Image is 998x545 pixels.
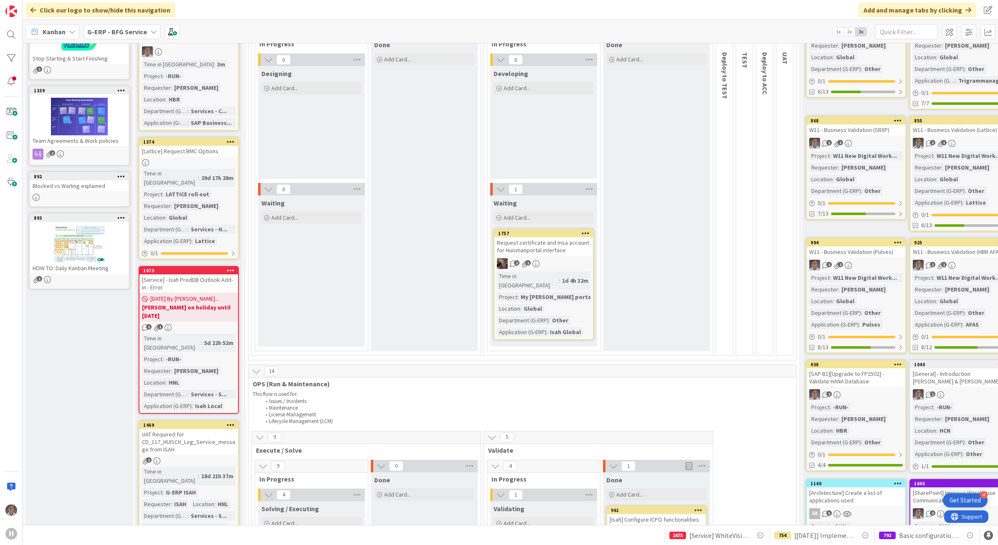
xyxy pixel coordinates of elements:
[913,198,963,207] div: Application (G-ERP)
[162,190,164,199] span: :
[862,64,883,74] div: Other
[913,138,924,149] img: PS
[943,414,991,423] div: [PERSON_NAME]
[18,1,38,11] span: Support
[139,137,239,259] a: 1374[Lattice] Request BMC OptionsTime in [GEOGRAPHIC_DATA]:29d 17h 28mProject:LATTICE roll outReq...
[838,285,839,294] span: :
[30,87,129,146] div: 1339Team Agreements & Work policies
[921,343,932,352] span: 8/12
[139,146,238,157] div: [Lattice] Request BMC Options
[187,118,189,127] span: :
[966,186,986,195] div: Other
[955,76,956,85] span: :
[165,213,167,222] span: :
[806,116,906,220] a: 868W11 - Business Validation (SRXP)PSProject:W11 New Digital Work...Requester:[PERSON_NAME]Locati...
[520,304,522,313] span: :
[271,84,298,92] span: Add Card...
[943,41,991,50] div: [PERSON_NAME]
[504,84,530,92] span: Add Card...
[167,213,189,222] div: Global
[171,83,172,92] span: :
[142,401,192,411] div: Application (G-ERP)
[826,140,832,145] span: 1
[809,138,820,149] img: PS
[809,438,861,447] div: Department (G-ERP)
[839,414,888,423] div: [PERSON_NAME]
[271,214,298,221] span: Add Card...
[913,76,955,85] div: Application (G-ERP)
[143,268,238,274] div: 1673
[913,64,965,74] div: Department (G-ERP)
[838,262,843,267] span: 2
[809,186,861,195] div: Department (G-ERP)
[943,285,991,294] div: [PERSON_NAME]
[839,163,888,172] div: [PERSON_NAME]
[807,117,905,135] div: 868W11 - Business Validation (SRXP)
[809,320,859,329] div: Application (G-ERP)
[164,355,183,364] div: -RUN-
[937,297,960,306] div: Global
[162,71,164,81] span: :
[809,285,838,294] div: Requester
[199,173,236,183] div: 29d 17h 28m
[807,246,905,257] div: W11 - Business Validation (Pulses)
[171,201,172,210] span: :
[192,401,193,411] span: :
[913,308,965,317] div: Department (G-ERP)
[165,378,167,387] span: :
[933,273,935,282] span: :
[830,273,831,282] span: :
[549,316,550,325] span: :
[838,41,839,50] span: :
[834,53,856,62] div: Global
[936,175,937,184] span: :
[818,332,826,341] span: 0 / 1
[834,426,849,435] div: HBR
[913,389,924,400] img: PS
[29,86,129,165] a: 1339Team Agreements & Work policies
[519,292,595,302] div: My [PERSON_NAME] portal
[818,209,828,218] span: 7/13
[809,151,830,160] div: Project
[807,124,905,135] div: W11 - Business Validation (SRXP)
[189,106,229,116] div: Services - C...
[560,276,590,285] div: 1d 4h 32m
[547,327,548,337] span: :
[165,95,167,104] span: :
[913,41,942,50] div: Requester
[139,138,238,146] div: 1374
[807,361,905,368] div: 938
[807,361,905,387] div: 938[SAP B1][Upgrade to FP2502] - Validate HANA Database
[150,294,219,303] span: [DATE] By [PERSON_NAME]...
[172,366,220,375] div: [PERSON_NAME]
[861,186,862,195] span: :
[875,24,938,39] input: Quick Filter...
[150,249,158,258] span: 0 / 1
[193,236,217,246] div: Lattice
[172,201,220,210] div: [PERSON_NAME]
[143,422,238,428] div: 1469
[139,274,238,293] div: [Service] - Isah ProdDB Outlook Add-in - Error
[157,324,163,330] span: 1
[30,53,129,64] div: Stop Starting & Start Finishing
[834,175,856,184] div: Global
[818,199,826,208] span: 0 / 1
[494,230,593,237] div: 1757
[142,213,165,222] div: Location
[921,99,929,108] span: 7/7
[5,5,17,17] img: Visit kanbanzone.com
[807,198,905,208] div: 0/1
[187,106,189,116] span: :
[913,175,936,184] div: Location
[935,403,954,412] div: -RUN-
[559,276,560,285] span: :
[936,426,937,435] span: :
[861,64,862,74] span: :
[942,41,943,50] span: :
[187,225,189,234] span: :
[34,88,129,94] div: 1339
[167,378,181,387] div: HNL
[30,263,129,274] div: HOW TO: Daily Kanban Meeting
[811,118,905,124] div: 868
[139,267,238,274] div: 1673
